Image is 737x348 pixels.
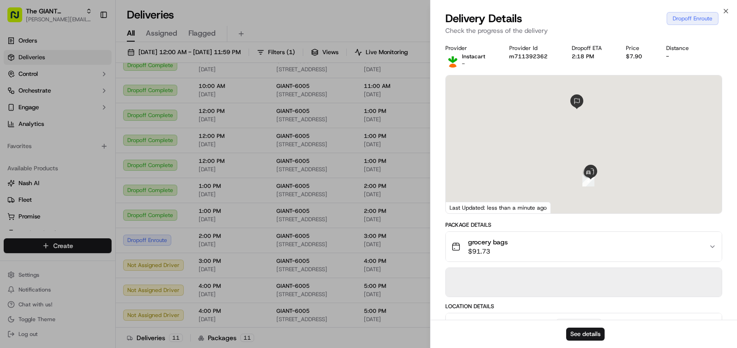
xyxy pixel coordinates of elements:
p: Check the progress of the delivery [445,26,722,35]
a: 📗Knowledge Base [6,130,75,147]
div: 2:18 PM [572,53,611,60]
div: Location Details [445,303,722,310]
button: m711392362 [509,53,548,60]
span: $91.73 [468,247,508,256]
img: 1736555255976-a54dd68f-1ca7-489b-9aae-adbdc363a1c4 [9,88,26,105]
input: Got a question? Start typing here... [24,60,167,69]
div: Provider [445,44,494,52]
div: 2 [582,174,594,186]
img: profile_instacart_ahold_partner.png [445,53,460,68]
p: Welcome 👋 [9,37,169,52]
span: - [462,60,465,68]
div: 📗 [9,135,17,143]
div: - [666,53,698,60]
button: grocery bags$91.73 [446,232,722,261]
a: Powered byPylon [65,156,112,164]
div: Provider Id [509,44,557,52]
div: 💻 [78,135,86,143]
span: grocery bags [468,237,508,247]
span: 2:00 PM [680,319,705,329]
p: Instacart [462,53,485,60]
a: 💻API Documentation [75,130,152,147]
div: $7.90 [626,53,651,60]
div: Dropoff ETA [572,44,611,52]
span: GIANT-6005 Store Facilitator [468,319,554,329]
div: Package Details [445,221,722,229]
button: GIANT-6005 Store Facilitator2:00 PM [446,313,722,344]
img: Nash [9,9,28,28]
span: API Documentation [87,134,149,143]
span: Pylon [92,157,112,164]
span: Delivery Details [445,11,522,26]
div: Start new chat [31,88,152,98]
button: See details [566,328,605,341]
div: We're available if you need us! [31,98,117,105]
div: Price [626,44,651,52]
span: Knowledge Base [19,134,71,143]
button: Start new chat [157,91,169,102]
div: Distance [666,44,698,52]
div: Last Updated: less than a minute ago [446,202,551,213]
